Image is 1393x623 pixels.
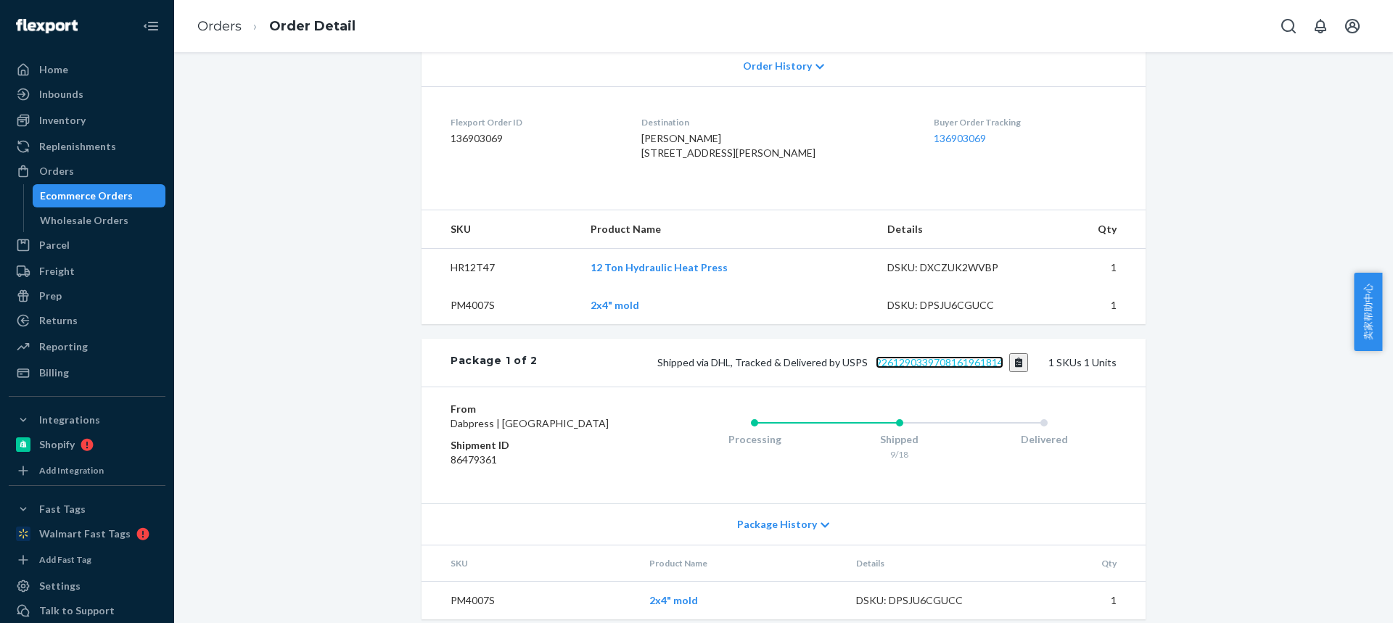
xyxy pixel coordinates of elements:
[1035,286,1146,324] td: 1
[39,339,88,354] div: Reporting
[33,184,166,207] a: Ecommerce Orders
[16,19,78,33] img: Flexport logo
[1009,353,1029,372] button: Copy tracking number
[39,164,74,178] div: Orders
[9,58,165,81] a: Home
[136,12,165,41] button: Close Navigation
[9,109,165,132] a: Inventory
[1338,12,1367,41] button: Open account menu
[827,448,972,461] div: 9/18
[9,135,165,158] a: Replenishments
[934,116,1117,128] dt: Buyer Order Tracking
[9,462,165,479] a: Add Integration
[39,553,91,566] div: Add Fast Tag
[1035,210,1146,249] th: Qty
[971,432,1117,447] div: Delivered
[9,260,165,283] a: Freight
[39,502,86,516] div: Fast Tags
[9,335,165,358] a: Reporting
[876,210,1035,249] th: Details
[591,261,728,273] a: 12 Ton Hydraulic Heat Press
[39,139,116,154] div: Replenishments
[451,353,538,372] div: Package 1 of 2
[1003,545,1146,582] th: Qty
[451,116,618,128] dt: Flexport Order ID
[197,18,242,34] a: Orders
[649,594,698,606] a: 2x4" mold
[827,432,972,447] div: Shipped
[33,209,166,232] a: Wholesale Orders
[638,545,845,582] th: Product Name
[9,522,165,545] a: Walmart Fast Tags
[1354,273,1382,351] button: 卖家帮助中心
[9,309,165,332] a: Returns
[1035,249,1146,287] td: 1
[422,249,579,287] td: HR12T47
[451,453,624,467] dd: 86479361
[641,116,911,128] dt: Destination
[39,527,131,541] div: Walmart Fast Tags
[657,356,1029,368] span: Shipped via DHL, Tracked & Delivered by USPS
[422,210,579,249] th: SKU
[39,113,86,128] div: Inventory
[39,366,69,380] div: Billing
[39,579,81,593] div: Settings
[1274,12,1303,41] button: Open Search Box
[682,432,827,447] div: Processing
[9,234,165,257] a: Parcel
[451,417,609,429] span: Dabpress | [GEOGRAPHIC_DATA]
[9,574,165,598] a: Settings
[40,213,128,228] div: Wholesale Orders
[422,286,579,324] td: PM4007S
[39,87,83,102] div: Inbounds
[743,59,812,73] span: Order History
[451,131,618,146] dd: 136903069
[9,599,165,622] a: Talk to Support
[591,299,639,311] a: 2x4" mold
[934,132,986,144] a: 136903069
[9,361,165,384] a: Billing
[9,498,165,521] button: Fast Tags
[856,593,993,608] div: DSKU: DPSJU6CGUCC
[1003,582,1146,620] td: 1
[39,437,75,452] div: Shopify
[40,189,133,203] div: Ecommerce Orders
[39,62,68,77] div: Home
[422,582,638,620] td: PM4007S
[9,83,165,106] a: Inbounds
[9,433,165,456] a: Shopify
[269,18,356,34] a: Order Detail
[876,356,1003,368] a: 9261290339708161961814
[422,545,638,582] th: SKU
[737,517,817,532] span: Package History
[451,402,624,416] dt: From
[845,545,1004,582] th: Details
[9,160,165,183] a: Orders
[39,603,115,618] div: Talk to Support
[538,353,1117,372] div: 1 SKUs 1 Units
[39,264,75,279] div: Freight
[39,313,78,328] div: Returns
[641,132,815,159] span: [PERSON_NAME] [STREET_ADDRESS][PERSON_NAME]
[39,413,100,427] div: Integrations
[186,5,367,48] ol: breadcrumbs
[9,284,165,308] a: Prep
[9,551,165,569] a: Add Fast Tag
[39,289,62,303] div: Prep
[39,464,104,476] div: Add Integration
[451,438,624,453] dt: Shipment ID
[39,238,70,252] div: Parcel
[579,210,876,249] th: Product Name
[1306,12,1335,41] button: Open notifications
[887,260,1024,275] div: DSKU: DXCZUK2WVBP
[9,408,165,432] button: Integrations
[887,298,1024,313] div: DSKU: DPSJU6CGUCC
